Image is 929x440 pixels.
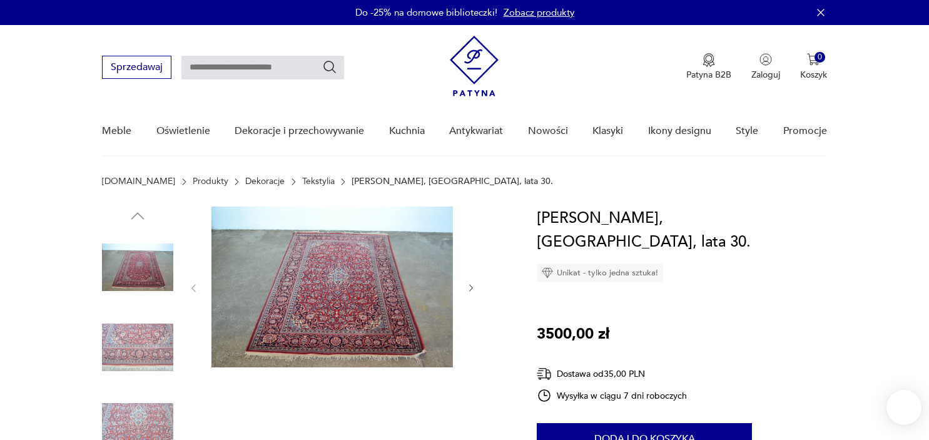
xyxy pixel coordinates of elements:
[751,69,780,81] p: Zaloguj
[592,107,623,155] a: Klasyki
[648,107,711,155] a: Ikony designu
[537,207,826,254] h1: [PERSON_NAME], [GEOGRAPHIC_DATA], lata 30.
[355,6,497,19] p: Do -25% na domowe biblioteczki!
[759,53,772,66] img: Ikonka użytkownika
[322,59,337,74] button: Szukaj
[886,390,921,425] iframe: Smartsupp widget button
[352,177,553,187] p: [PERSON_NAME], [GEOGRAPHIC_DATA], lata 30.
[156,107,210,155] a: Oświetlenie
[800,69,827,81] p: Koszyk
[537,366,687,382] div: Dostawa od 35,00 PLN
[211,207,453,367] img: Zdjęcie produktu Dywan Kashan, Iran, lata 30.
[102,56,171,79] button: Sprzedawaj
[800,53,827,81] button: 0Koszyk
[815,52,825,63] div: 0
[102,177,175,187] a: [DOMAIN_NAME]
[751,53,780,81] button: Zaloguj
[235,107,364,155] a: Dekoracje i przechowywanie
[703,53,715,67] img: Ikona medalu
[537,263,663,282] div: Unikat - tylko jedna sztuka!
[504,6,574,19] a: Zobacz produkty
[686,53,731,81] a: Ikona medaluPatyna B2B
[537,366,552,382] img: Ikona dostawy
[389,107,425,155] a: Kuchnia
[736,107,758,155] a: Style
[102,64,171,73] a: Sprzedawaj
[450,36,499,96] img: Patyna - sklep z meblami i dekoracjami vintage
[193,177,228,187] a: Produkty
[537,388,687,403] div: Wysyłka w ciągu 7 dni roboczych
[449,107,503,155] a: Antykwariat
[807,53,820,66] img: Ikona koszyka
[102,312,173,383] img: Zdjęcie produktu Dywan Kashan, Iran, lata 30.
[783,107,827,155] a: Promocje
[528,107,568,155] a: Nowości
[102,232,173,303] img: Zdjęcie produktu Dywan Kashan, Iran, lata 30.
[542,267,553,279] img: Ikona diamentu
[245,177,285,187] a: Dekoracje
[302,177,335,187] a: Tekstylia
[537,322,609,346] p: 3500,00 zł
[686,69,731,81] p: Patyna B2B
[686,53,731,81] button: Patyna B2B
[102,107,131,155] a: Meble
